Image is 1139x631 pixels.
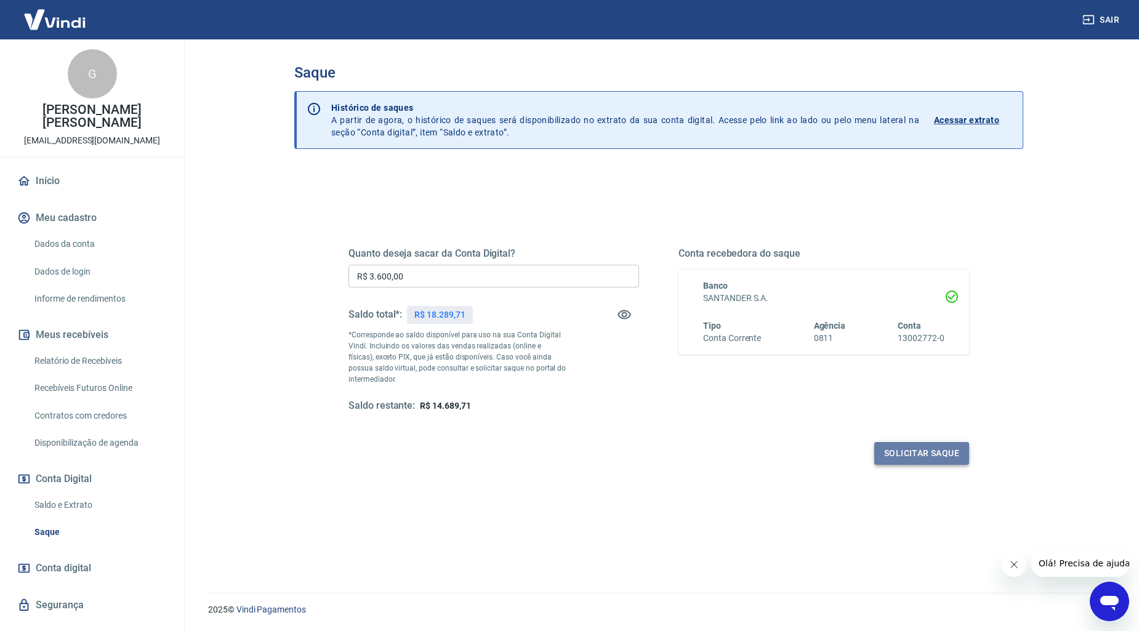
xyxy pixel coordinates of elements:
p: [PERSON_NAME] [PERSON_NAME] [10,103,174,129]
span: R$ 14.689,71 [420,401,470,411]
a: Saque [30,520,169,545]
button: Sair [1080,9,1124,31]
span: Tipo [703,321,721,331]
iframe: Fechar mensagem [1002,552,1026,577]
button: Meus recebíveis [15,321,169,348]
a: Relatório de Recebíveis [30,348,169,374]
span: Conta digital [36,560,91,577]
span: Agência [814,321,846,331]
a: Contratos com credores [30,403,169,428]
h5: Quanto deseja sacar da Conta Digital? [348,247,639,260]
p: [EMAIL_ADDRESS][DOMAIN_NAME] [24,134,160,147]
p: Acessar extrato [934,114,999,126]
h5: Saldo restante: [348,400,415,412]
a: Dados de login [30,259,169,284]
a: Segurança [15,592,169,619]
button: Solicitar saque [874,442,969,465]
span: Banco [703,281,728,291]
p: 2025 © [208,603,1109,616]
button: Meu cadastro [15,204,169,231]
div: G [68,49,117,98]
a: Vindi Pagamentos [236,605,306,614]
p: Histórico de saques [331,102,919,114]
p: *Corresponde ao saldo disponível para uso na sua Conta Digital Vindi. Incluindo os valores das ve... [348,329,566,385]
button: Conta Digital [15,465,169,492]
a: Dados da conta [30,231,169,257]
a: Disponibilização de agenda [30,430,169,456]
a: Recebíveis Futuros Online [30,376,169,401]
h5: Saldo total*: [348,308,402,321]
h6: Conta Corrente [703,332,761,345]
h6: 13002772-0 [898,332,944,345]
a: Acessar extrato [934,102,1013,139]
iframe: Mensagem da empresa [1031,550,1129,577]
h5: Conta recebedora do saque [678,247,969,260]
a: Início [15,167,169,195]
span: Olá! Precisa de ajuda? [7,9,103,18]
p: A partir de agora, o histórico de saques será disponibilizado no extrato da sua conta digital. Ac... [331,102,919,139]
h6: 0811 [814,332,846,345]
h3: Saque [294,64,1023,81]
a: Informe de rendimentos [30,286,169,311]
p: R$ 18.289,71 [414,308,465,321]
iframe: Botão para abrir a janela de mensagens [1090,582,1129,621]
a: Saldo e Extrato [30,492,169,518]
img: Vindi [15,1,95,38]
h6: SANTANDER S.A. [703,292,944,305]
span: Conta [898,321,921,331]
a: Conta digital [15,555,169,582]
